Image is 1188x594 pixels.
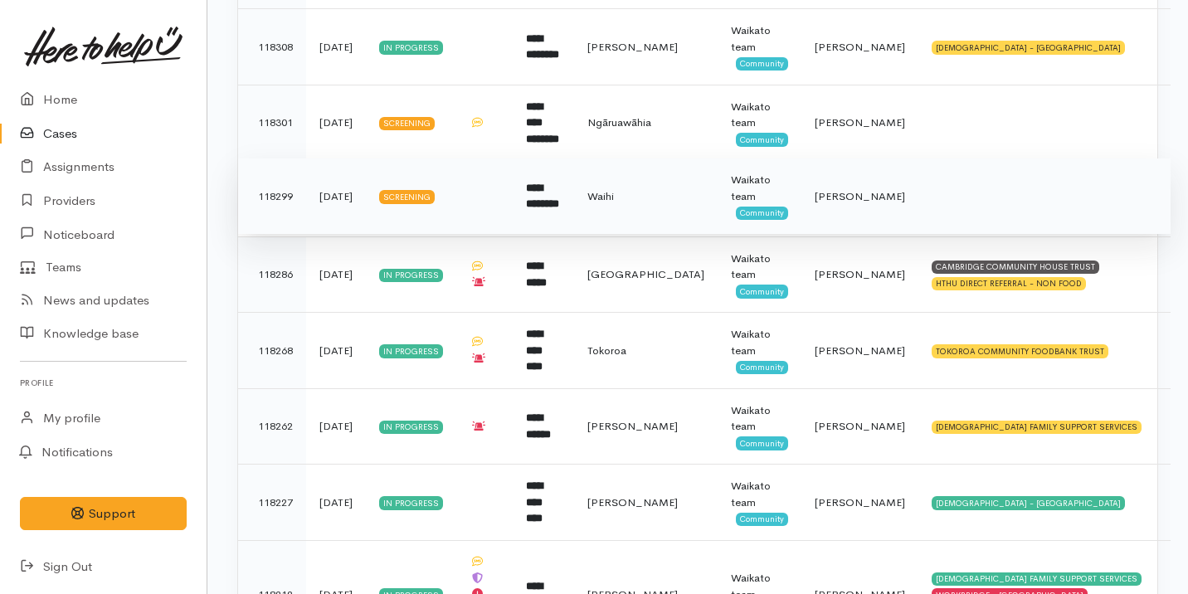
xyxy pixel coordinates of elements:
button: Support [20,497,187,531]
span: Community [736,285,788,298]
span: [PERSON_NAME] [815,189,905,203]
td: [DATE] [306,313,366,389]
div: Waikato team [731,478,788,510]
span: [PERSON_NAME] [815,40,905,54]
span: [PERSON_NAME] [587,495,678,509]
div: [DEMOGRAPHIC_DATA] FAMILY SUPPORT SERVICES [932,572,1142,586]
div: TOKOROA COMMUNITY FOODBANK TRUST [932,344,1108,358]
td: 118268 [238,313,306,389]
span: [GEOGRAPHIC_DATA] [587,267,704,281]
div: Waikato team [731,251,788,283]
div: Screening [379,117,435,130]
span: Waihi [587,189,614,203]
div: Waikato team [731,402,788,435]
div: [DEMOGRAPHIC_DATA] - [GEOGRAPHIC_DATA] [932,496,1125,509]
span: Community [736,133,788,146]
span: [PERSON_NAME] [815,343,905,358]
div: CAMBRIDGE COMMUNITY HOUSE TRUST [932,260,1099,274]
td: 118262 [238,388,306,465]
td: 118301 [238,85,306,161]
span: Community [736,57,788,71]
span: Community [736,436,788,450]
span: [PERSON_NAME] [815,495,905,509]
div: HTHU DIRECT REFERRAL - NON FOOD [932,277,1086,290]
span: [PERSON_NAME] [815,267,905,281]
span: [PERSON_NAME] [815,419,905,433]
span: Community [736,207,788,220]
td: [DATE] [306,158,366,235]
div: [DEMOGRAPHIC_DATA] FAMILY SUPPORT SERVICES [932,421,1142,434]
span: [PERSON_NAME] [587,40,678,54]
div: Waikato team [731,326,788,358]
td: [DATE] [306,388,366,465]
td: [DATE] [306,85,366,161]
span: Tokoroa [587,343,626,358]
span: Ngāruawāhia [587,115,651,129]
h6: Profile [20,372,187,394]
td: [DATE] [306,9,366,85]
div: In progress [379,496,443,509]
span: Community [736,513,788,526]
div: Waikato team [731,99,788,131]
span: Community [736,361,788,374]
div: Waikato team [731,172,788,204]
div: In progress [379,41,443,54]
span: [PERSON_NAME] [815,115,905,129]
td: 118299 [238,158,306,235]
div: Waikato team [731,22,788,55]
td: [DATE] [306,236,366,313]
td: [DATE] [306,465,366,541]
div: In progress [379,269,443,282]
td: 118308 [238,9,306,85]
div: In progress [379,421,443,434]
div: In progress [379,344,443,358]
td: 118286 [238,236,306,313]
td: 118227 [238,465,306,541]
span: [PERSON_NAME] [587,419,678,433]
div: Screening [379,190,435,203]
div: [DEMOGRAPHIC_DATA] - [GEOGRAPHIC_DATA] [932,41,1125,54]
